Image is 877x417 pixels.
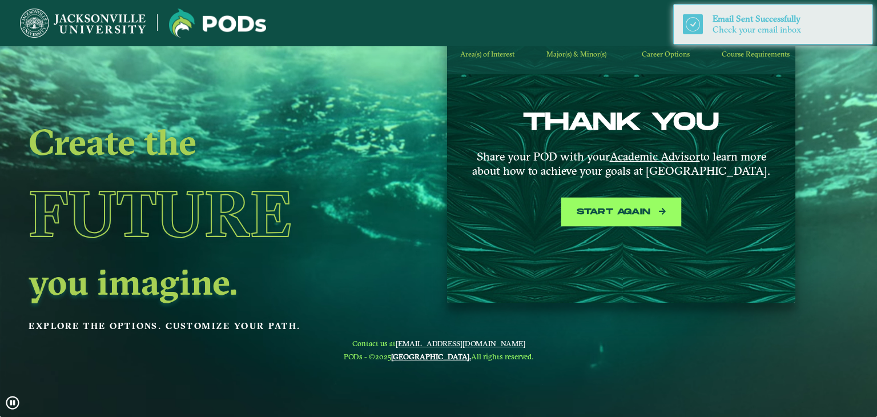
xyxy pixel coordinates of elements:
a: [GEOGRAPHIC_DATA]. [391,352,471,361]
h1: Future [29,162,366,266]
p: Explore the options. Customize your path. [29,318,366,335]
div: Check your email inbox [713,25,803,35]
span: Major(s) & Minor(s) [546,50,606,58]
button: Start again [564,201,678,224]
a: Academic Advisor [610,149,700,163]
span: Course Requirements [722,50,790,58]
span: Email Sent Successfully [713,13,800,24]
span: Contact us at [344,339,533,348]
h2: Create the [29,126,366,158]
span: PODs - ©2025 All rights reserved. [344,352,533,361]
img: Jacksonville University logo [169,9,266,38]
span: Area(s) of Interest [460,50,514,58]
p: Share your POD with your to learn more about how to achieve your goals at [GEOGRAPHIC_DATA]. [461,149,781,178]
h3: THANK YOU [453,109,790,137]
img: Jacksonville University logo [20,9,146,38]
h2: you imagine. [29,266,366,298]
a: [EMAIL_ADDRESS][DOMAIN_NAME] [396,339,525,348]
span: Career Options [642,50,690,58]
